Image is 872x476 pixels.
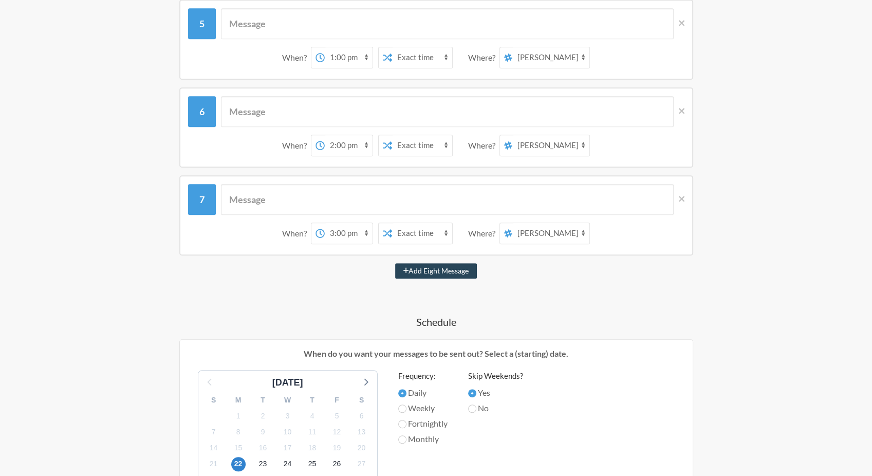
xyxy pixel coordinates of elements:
[395,263,477,279] button: Add Eight Message
[282,47,311,68] div: When?
[398,387,448,399] label: Daily
[188,347,685,360] p: When do you want your messages to be sent out? Select a (starting) date.
[398,417,448,430] label: Fortnightly
[468,405,476,413] input: No
[300,392,325,408] div: T
[201,392,226,408] div: S
[355,409,369,423] span: Monday, October 6, 2025
[330,457,344,471] span: Sunday, October 26, 2025
[330,409,344,423] span: Sunday, October 5, 2025
[231,425,246,439] span: Wednesday, October 8, 2025
[305,457,320,471] span: Saturday, October 25, 2025
[398,370,448,382] label: Frequency:
[305,425,320,439] span: Saturday, October 11, 2025
[398,420,406,428] input: Fortnightly
[325,392,349,408] div: F
[468,47,499,68] div: Where?
[468,223,499,244] div: Where?
[349,392,374,408] div: S
[207,457,221,471] span: Tuesday, October 21, 2025
[251,392,275,408] div: T
[282,135,311,156] div: When?
[226,392,251,408] div: M
[398,389,406,397] input: Daily
[256,409,270,423] span: Thursday, October 2, 2025
[231,409,246,423] span: Wednesday, October 1, 2025
[330,441,344,455] span: Sunday, October 19, 2025
[221,96,674,127] input: Message
[468,402,523,414] label: No
[468,387,523,399] label: Yes
[281,425,295,439] span: Friday, October 10, 2025
[281,409,295,423] span: Friday, October 3, 2025
[231,457,246,471] span: Wednesday, October 22, 2025
[305,441,320,455] span: Saturday, October 18, 2025
[221,8,674,39] input: Message
[355,441,369,455] span: Monday, October 20, 2025
[281,441,295,455] span: Friday, October 17, 2025
[305,409,320,423] span: Saturday, October 4, 2025
[256,457,270,471] span: Thursday, October 23, 2025
[355,457,369,471] span: Monday, October 27, 2025
[398,402,448,414] label: Weekly
[256,441,270,455] span: Thursday, October 16, 2025
[398,405,406,413] input: Weekly
[468,135,499,156] div: Where?
[330,425,344,439] span: Sunday, October 12, 2025
[207,425,221,439] span: Tuesday, October 7, 2025
[275,392,300,408] div: W
[138,315,734,329] h4: Schedule
[398,435,406,444] input: Monthly
[231,441,246,455] span: Wednesday, October 15, 2025
[282,223,311,244] div: When?
[207,441,221,455] span: Tuesday, October 14, 2025
[221,184,674,215] input: Message
[281,457,295,471] span: Friday, October 24, 2025
[256,425,270,439] span: Thursday, October 9, 2025
[468,370,523,382] label: Skip Weekends?
[268,376,307,390] div: [DATE]
[398,433,448,445] label: Monthly
[468,389,476,397] input: Yes
[355,425,369,439] span: Monday, October 13, 2025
